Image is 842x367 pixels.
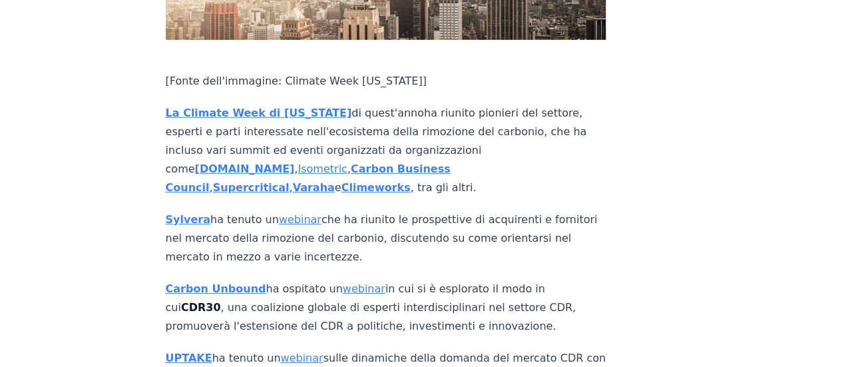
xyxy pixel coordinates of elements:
font: ha tenuto un [210,213,279,226]
a: Isometric [298,163,347,175]
a: Carbon Unbound [166,282,266,295]
a: webinar [279,213,321,226]
font: e [335,181,341,194]
a: La Climate Week di [US_STATE] [166,107,352,119]
font: , [289,181,292,194]
font: , [294,163,298,175]
font: , una coalizione globale di esperti interdisciplinari nel settore CDR, promuoverà l'estensione de... [166,301,576,332]
a: Varaha [293,181,335,194]
font: , [347,163,351,175]
font: , [209,181,212,194]
a: Climeworks [341,181,411,194]
a: Sylvera [166,213,210,226]
font: , tra gli altri. [411,181,477,194]
font: di quest'anno [351,107,424,119]
font: CDR30 [181,301,221,314]
font: ha riunito pionieri del settore, esperti e parti interessate nell'ecosistema della rimozione del ... [166,107,587,175]
a: Supercritical [213,181,290,194]
a: webinar [280,352,323,364]
font: [Fonte dell'immagine: Climate Week [US_STATE]] [166,75,427,87]
font: che ha riunito le prospettive di acquirenti e fornitori nel mercato della rimozione del carbonio,... [166,213,598,263]
a: [DOMAIN_NAME] [195,163,295,175]
font: in cui si è esplorato il modo in cui [166,282,545,314]
font: ha ospitato un [266,282,342,295]
font: ha tenuto un [212,352,281,364]
a: UPTAKE [166,352,212,364]
a: Carbon Business Council [166,163,451,194]
a: webinar [343,282,385,295]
